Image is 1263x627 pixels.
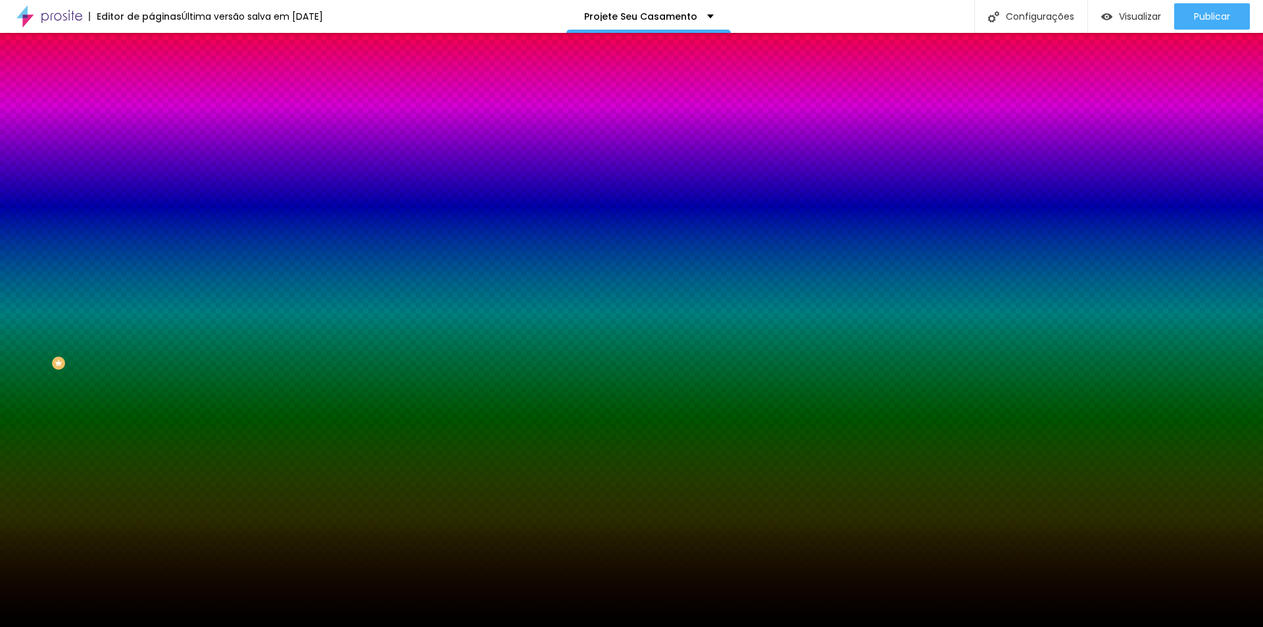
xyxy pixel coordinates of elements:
button: Visualizar [1088,3,1174,30]
button: Publicar [1174,3,1250,30]
span: Publicar [1194,11,1230,22]
img: view-1.svg [1101,11,1112,22]
p: Projete Seu Casamento [584,12,697,21]
span: Visualizar [1119,11,1161,22]
div: Editor de páginas [89,12,182,21]
div: Última versão salva em [DATE] [182,12,323,21]
img: Icone [988,11,999,22]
